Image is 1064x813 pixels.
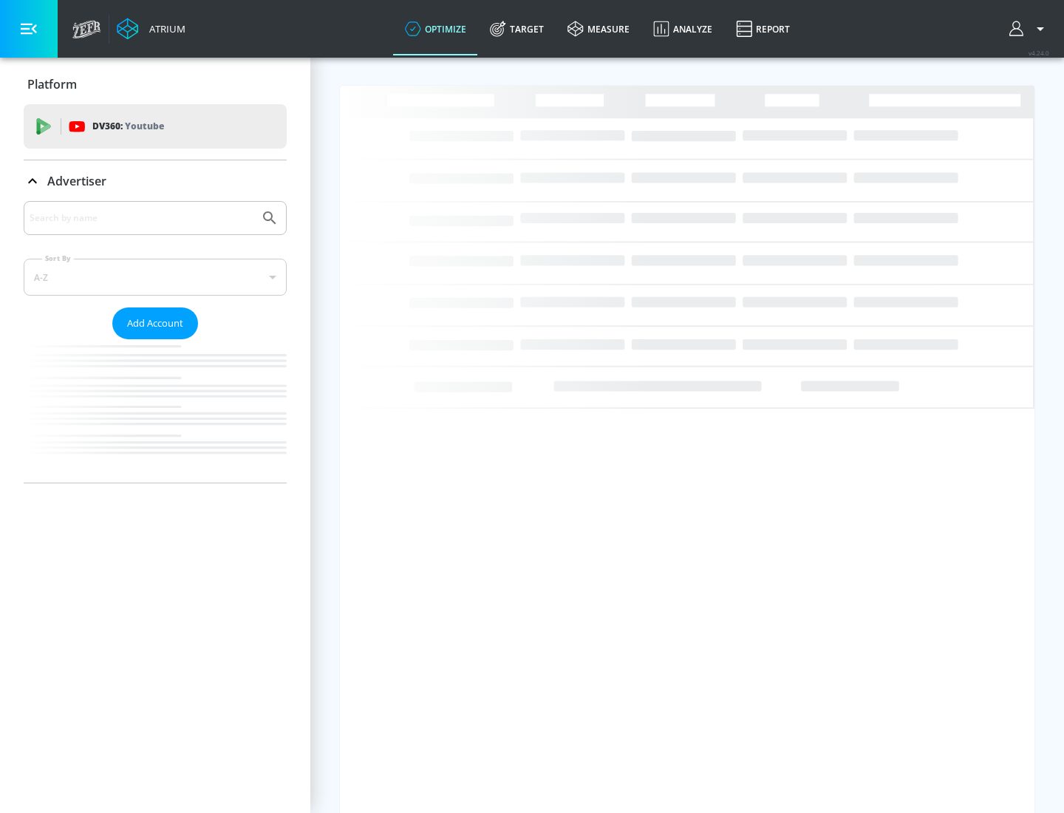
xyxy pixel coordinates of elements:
[393,2,478,55] a: optimize
[24,160,287,202] div: Advertiser
[42,254,74,263] label: Sort By
[641,2,724,55] a: Analyze
[24,339,287,483] nav: list of Advertiser
[24,201,287,483] div: Advertiser
[24,259,287,296] div: A-Z
[143,22,185,35] div: Atrium
[27,76,77,92] p: Platform
[125,118,164,134] p: Youtube
[112,307,198,339] button: Add Account
[24,104,287,149] div: DV360: Youtube
[556,2,641,55] a: measure
[1029,49,1049,57] span: v 4.24.0
[127,315,183,332] span: Add Account
[724,2,802,55] a: Report
[30,208,253,228] input: Search by name
[47,173,106,189] p: Advertiser
[92,118,164,135] p: DV360:
[117,18,185,40] a: Atrium
[24,64,287,105] div: Platform
[478,2,556,55] a: Target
